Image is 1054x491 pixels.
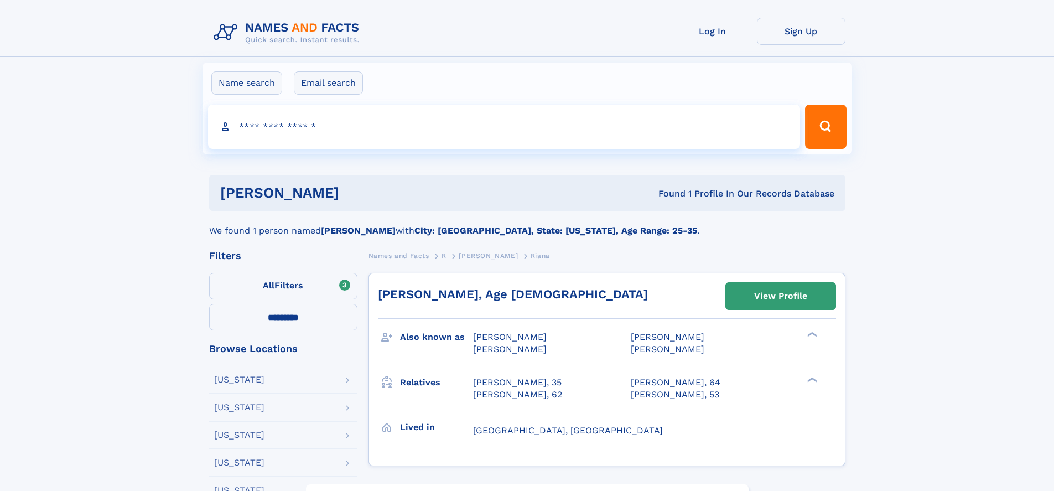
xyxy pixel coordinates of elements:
[726,283,835,309] a: View Profile
[631,332,704,342] span: [PERSON_NAME]
[805,105,846,149] button: Search Button
[209,273,357,299] label: Filters
[208,105,801,149] input: search input
[209,211,845,237] div: We found 1 person named with .
[209,18,368,48] img: Logo Names and Facts
[459,249,518,262] a: [PERSON_NAME]
[631,389,719,401] a: [PERSON_NAME], 53
[668,18,757,45] a: Log In
[400,373,473,392] h3: Relatives
[214,458,264,467] div: [US_STATE]
[473,376,562,389] a: [PERSON_NAME], 35
[400,418,473,437] h3: Lived in
[499,188,834,200] div: Found 1 Profile In Our Records Database
[263,280,274,291] span: All
[631,344,704,354] span: [PERSON_NAME]
[220,186,499,200] h1: [PERSON_NAME]
[414,225,697,236] b: City: [GEOGRAPHIC_DATA], State: [US_STATE], Age Range: 25-35
[214,403,264,412] div: [US_STATE]
[754,283,807,309] div: View Profile
[459,252,518,260] span: [PERSON_NAME]
[209,251,357,261] div: Filters
[211,71,282,95] label: Name search
[368,249,429,262] a: Names and Facts
[531,252,550,260] span: Riana
[473,425,663,436] span: [GEOGRAPHIC_DATA], [GEOGRAPHIC_DATA]
[804,331,818,338] div: ❯
[378,287,648,301] a: [PERSON_NAME], Age [DEMOGRAPHIC_DATA]
[473,344,547,354] span: [PERSON_NAME]
[321,225,396,236] b: [PERSON_NAME]
[631,376,720,389] a: [PERSON_NAME], 64
[209,344,357,354] div: Browse Locations
[214,431,264,440] div: [US_STATE]
[294,71,363,95] label: Email search
[442,252,446,260] span: R
[473,332,547,342] span: [PERSON_NAME]
[804,376,818,383] div: ❯
[473,389,562,401] a: [PERSON_NAME], 62
[214,375,264,384] div: [US_STATE]
[400,328,473,347] h3: Also known as
[757,18,845,45] a: Sign Up
[442,249,446,262] a: R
